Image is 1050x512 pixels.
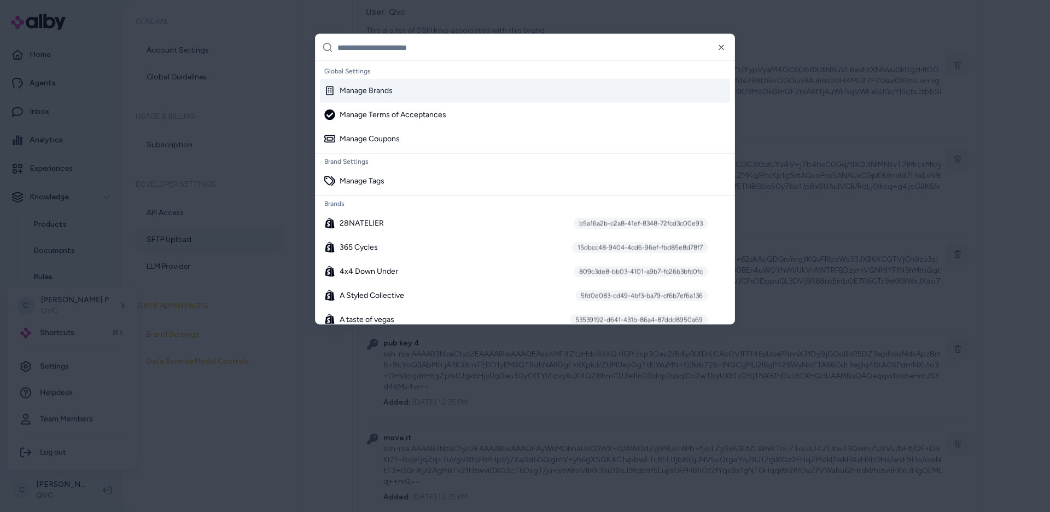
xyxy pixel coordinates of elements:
[340,314,394,325] span: A taste of vegas
[324,110,446,120] div: Manage Terms of Acceptances
[340,266,398,277] span: 4x4 Down Under
[572,242,708,253] div: 15dbcc48-9404-4cd6-96ef-fbd85e8d78f7
[340,290,404,301] span: A Styled Collective
[340,218,384,229] span: 28NATELIER
[574,266,708,277] div: 809c3de8-bb03-4101-a9b7-fc26b3bfc0fc
[324,134,400,145] div: Manage Coupons
[320,196,730,211] div: Brands
[340,242,378,253] span: 365 Cycles
[320,154,730,169] div: Brand Settings
[575,290,708,301] div: 5fd0e083-cd49-4bf3-ba79-cf6b7ef6a136
[324,176,384,187] div: Manage Tags
[324,85,393,96] div: Manage Brands
[574,218,708,229] div: b5a16a2b-c2a8-41ef-8348-72fcd3c00e93
[320,64,730,79] div: Global Settings
[570,314,708,325] div: 53539192-d641-431b-86a4-87ddd8950a69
